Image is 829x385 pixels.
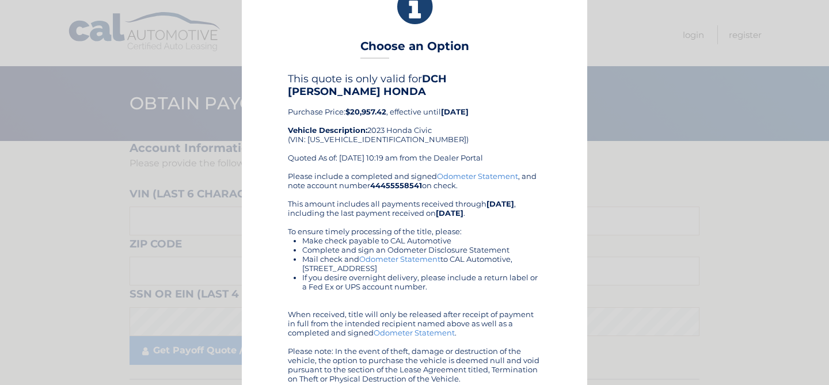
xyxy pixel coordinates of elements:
[486,199,514,208] b: [DATE]
[360,39,469,59] h3: Choose an Option
[370,181,422,190] b: 44455558541
[345,107,386,116] b: $20,957.42
[302,236,541,245] li: Make check payable to CAL Automotive
[441,107,469,116] b: [DATE]
[374,328,455,337] a: Odometer Statement
[288,73,541,98] h4: This quote is only valid for
[436,208,463,218] b: [DATE]
[288,73,541,171] div: Purchase Price: , effective until 2023 Honda Civic (VIN: [US_VEHICLE_IDENTIFICATION_NUMBER]) Quot...
[302,273,541,291] li: If you desire overnight delivery, please include a return label or a Fed Ex or UPS account number.
[302,245,541,254] li: Complete and sign an Odometer Disclosure Statement
[359,254,440,264] a: Odometer Statement
[288,125,367,135] strong: Vehicle Description:
[288,171,541,383] div: Please include a completed and signed , and note account number on check. This amount includes al...
[437,171,518,181] a: Odometer Statement
[302,254,541,273] li: Mail check and to CAL Automotive, [STREET_ADDRESS]
[288,73,447,98] b: DCH [PERSON_NAME] HONDA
